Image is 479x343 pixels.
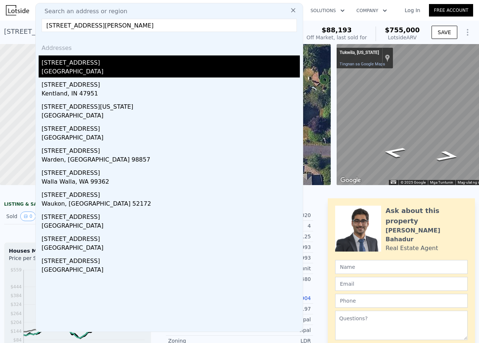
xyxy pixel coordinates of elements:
div: [GEOGRAPHIC_DATA] [42,133,300,144]
div: Kentland, IN 47951 [42,89,300,100]
input: Email [335,277,468,291]
span: $755,000 [385,26,420,34]
div: [GEOGRAPHIC_DATA] [42,67,300,77]
a: Log In [396,7,429,14]
div: [STREET_ADDRESS] [42,122,300,133]
div: [STREET_ADDRESS] [42,144,300,155]
path: Magpasilangan [427,148,469,164]
tspan: $384 [10,293,22,298]
div: [GEOGRAPHIC_DATA] [42,266,300,276]
div: [GEOGRAPHIC_DATA] [42,221,300,232]
div: [PERSON_NAME] Bahadur [386,226,468,244]
div: [STREET_ADDRESS] [42,166,300,177]
div: [GEOGRAPHIC_DATA] [42,243,300,254]
span: $88,193 [322,26,352,34]
input: Name [335,260,468,274]
div: LISTING & SALE HISTORY [4,201,151,209]
div: Warden, [GEOGRAPHIC_DATA] 98857 [42,155,300,166]
button: SAVE [432,26,457,39]
button: Solutions [305,4,351,17]
div: Walla Walla, WA 99362 [42,177,300,188]
div: [GEOGRAPHIC_DATA] [42,111,300,122]
button: View historical data [20,212,36,221]
div: [STREET_ADDRESS] [42,77,300,89]
div: Real Estate Agent [386,244,438,253]
button: Show Options [460,25,475,40]
div: [STREET_ADDRESS] [42,210,300,221]
input: Enter an address, city, region, neighborhood or zip code [42,19,297,32]
div: Price per Square Foot [9,254,78,266]
div: Off Market, last sold for [306,34,367,41]
a: Ipakita ang lokasyon sa mapa [385,54,390,62]
div: Tukwila, [US_STATE] [340,50,379,56]
div: [STREET_ADDRESS] [42,188,300,199]
div: [STREET_ADDRESS] [42,55,300,67]
button: Mga keyboard shortcut [391,180,396,184]
div: Sold [6,212,72,221]
div: [STREET_ADDRESS] , Tukwila , WA 98168 [4,26,136,37]
span: © 2025 Google [401,180,426,184]
tspan: $444 [10,284,22,289]
tspan: $84 [13,337,22,343]
a: Free Account [429,4,473,17]
path: Magpakanluran [373,144,415,160]
input: Phone [335,294,468,308]
div: Addresses [39,38,300,55]
div: [STREET_ADDRESS] [42,254,300,266]
span: Search an address or region [39,7,127,16]
tspan: $324 [10,302,22,307]
div: [STREET_ADDRESS][US_STATE] [42,100,300,111]
a: Mga Tuntunin (bubukas sa bagong tab) [430,180,453,184]
div: [STREET_ADDRESS] [42,232,300,243]
img: Lotside [6,5,29,15]
div: Waukon, [GEOGRAPHIC_DATA] 52172 [42,199,300,210]
tspan: $559 [10,267,22,272]
a: Buksan ang lugar na ito sa Google Maps (magbubukas ng bagong window) [338,176,363,185]
tspan: $204 [10,320,22,325]
tspan: $144 [10,329,22,334]
button: Company [351,4,393,17]
div: Lotside ARV [385,34,420,41]
div: Houses Median Sale [9,247,146,254]
div: Ask about this property [386,206,468,226]
a: Tingnan sa Google Maps [340,62,385,66]
tspan: $264 [10,311,22,316]
img: Google [338,176,363,185]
